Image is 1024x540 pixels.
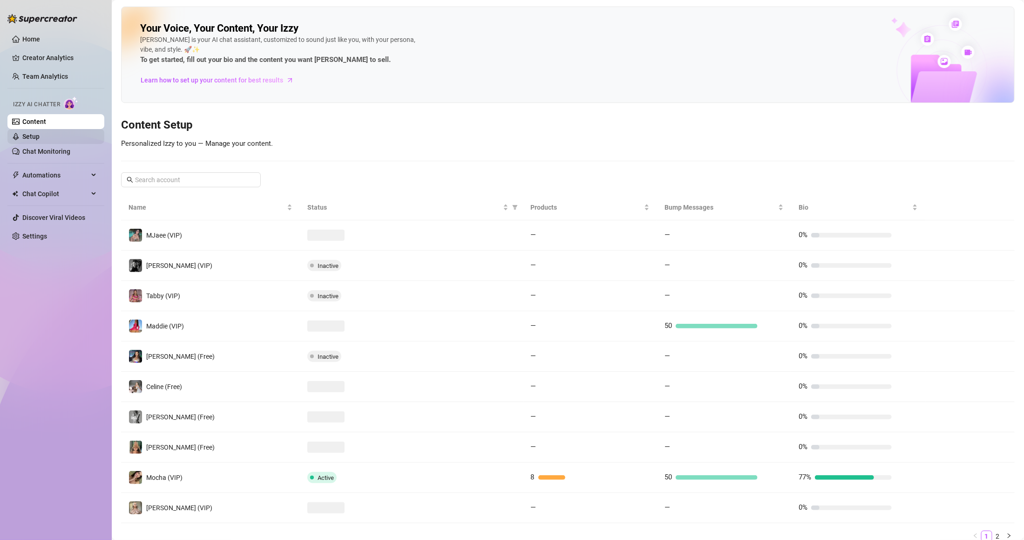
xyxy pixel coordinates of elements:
input: Search account [135,175,248,185]
span: Bump Messages [665,202,776,212]
span: Status [307,202,501,212]
img: Ellie (Free) [129,441,142,454]
span: 0% [799,261,807,269]
img: Mocha (VIP) [129,471,142,484]
span: — [531,503,536,512]
span: Chat Copilot [22,186,88,201]
span: MJaee (VIP) [146,232,182,239]
span: Active [318,474,334,481]
span: Izzy AI Chatter [13,100,60,109]
span: Celine (Free) [146,383,182,390]
span: 0% [799,382,807,390]
img: Chat Copilot [12,191,18,197]
img: Maddie (VIP) [129,320,142,333]
span: filter [512,205,518,210]
span: 0% [799,352,807,360]
a: Creator Analytics [22,50,97,65]
span: — [531,231,536,239]
th: Bio [791,195,925,220]
a: Learn how to set up your content for best results [140,73,301,88]
span: — [531,291,536,300]
span: 77% [799,473,811,481]
span: 0% [799,412,807,421]
span: — [665,261,670,269]
span: — [531,412,536,421]
a: Home [22,35,40,43]
a: Content [22,118,46,125]
span: — [665,231,670,239]
span: [PERSON_NAME] (VIP) [146,504,212,512]
span: 0% [799,321,807,330]
span: 0% [799,503,807,512]
span: arrow-right [285,75,295,85]
a: Team Analytics [22,73,68,80]
span: [PERSON_NAME] (Free) [146,444,215,451]
span: — [531,321,536,330]
span: [PERSON_NAME] (VIP) [146,262,212,269]
h3: Content Setup [121,118,1015,133]
span: 0% [799,231,807,239]
a: Discover Viral Videos [22,214,85,221]
span: 50 [665,321,672,330]
th: Products [523,195,658,220]
span: filter [510,200,520,214]
img: Ellie (VIP) [129,501,142,514]
img: Kennedy (Free) [129,410,142,424]
span: Learn how to set up your content for best results [141,75,283,85]
span: Personalized Izzy to you — Manage your content. [121,139,273,148]
th: Status [300,195,523,220]
span: left [973,533,978,539]
img: Maddie (Free) [129,350,142,363]
span: right [1006,533,1012,539]
span: Mocha (VIP) [146,474,183,481]
span: 50 [665,473,672,481]
span: Products [531,202,643,212]
span: thunderbolt [12,171,20,179]
img: Celine (Free) [129,380,142,393]
img: logo-BBDzfeDw.svg [7,14,77,23]
span: — [531,261,536,269]
img: MJaee (VIP) [129,229,142,242]
span: — [531,352,536,360]
span: Automations [22,168,88,183]
a: Setup [22,133,40,140]
span: 8 [531,473,535,481]
strong: To get started, fill out your bio and the content you want [PERSON_NAME] to sell. [140,55,391,64]
span: — [665,412,670,421]
img: Tabby (VIP) [129,289,142,302]
a: Settings [22,232,47,240]
span: 0% [799,291,807,300]
span: Maddie (VIP) [146,322,184,330]
h2: Your Voice, Your Content, Your Izzy [140,22,298,35]
span: Inactive [318,262,339,269]
img: AI Chatter [64,96,78,110]
th: Bump Messages [657,195,791,220]
span: Inactive [318,293,339,300]
span: — [665,503,670,512]
span: Tabby (VIP) [146,292,180,300]
span: 0% [799,443,807,451]
span: Inactive [318,353,339,360]
a: Chat Monitoring [22,148,70,155]
th: Name [121,195,300,220]
span: — [665,291,670,300]
span: — [665,352,670,360]
span: Bio [799,202,910,212]
img: ai-chatter-content-library-cLFOSyPT.png [870,7,1014,103]
span: — [531,382,536,390]
span: — [531,443,536,451]
div: [PERSON_NAME] is your AI chat assistant, customized to sound just like you, with your persona, vi... [140,35,420,66]
img: Kennedy (VIP) [129,259,142,272]
span: [PERSON_NAME] (Free) [146,353,215,360]
span: — [665,382,670,390]
span: — [665,443,670,451]
span: Name [129,202,285,212]
span: [PERSON_NAME] (Free) [146,413,215,421]
span: search [127,177,133,183]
